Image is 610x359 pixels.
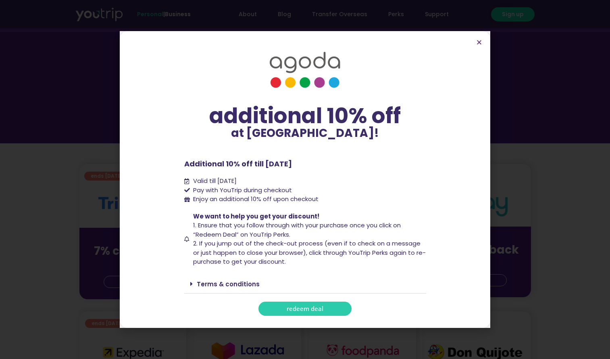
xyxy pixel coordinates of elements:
[193,195,319,203] span: Enjoy an additional 10% off upon checkout
[476,39,482,45] a: Close
[184,104,426,128] div: additional 10% off
[287,306,323,312] span: redeem deal
[191,176,237,186] span: Valid till [DATE]
[197,280,260,288] a: Terms & conditions
[191,186,292,195] span: Pay with YouTrip during checkout
[258,302,352,316] a: redeem deal
[184,128,426,139] p: at [GEOGRAPHIC_DATA]!
[193,239,426,266] span: 2. If you jump out of the check-out process (even if to check on a message or just happen to clos...
[184,275,426,294] div: Terms & conditions
[193,221,401,239] span: 1. Ensure that you follow through with your purchase once you click on “Redeem Deal” on YouTrip P...
[193,212,319,220] span: We want to help you get your discount!
[184,158,426,169] p: Additional 10% off till [DATE]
